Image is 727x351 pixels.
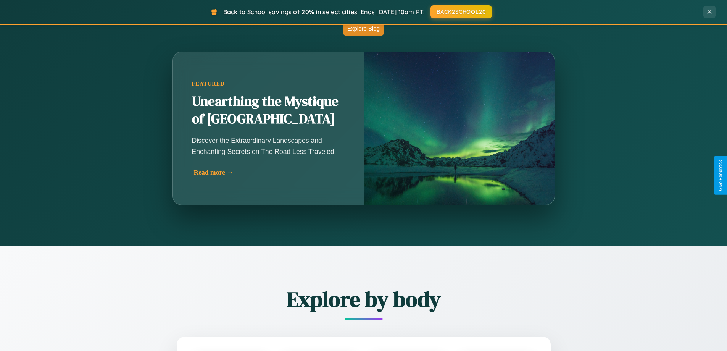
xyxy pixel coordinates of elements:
[194,168,347,176] div: Read more →
[430,5,492,18] button: BACK2SCHOOL20
[343,21,384,36] button: Explore Blog
[192,81,345,87] div: Featured
[192,93,345,128] h2: Unearthing the Mystique of [GEOGRAPHIC_DATA]
[135,285,593,314] h2: Explore by body
[223,8,425,16] span: Back to School savings of 20% in select cities! Ends [DATE] 10am PT.
[718,160,723,191] div: Give Feedback
[192,135,345,157] p: Discover the Extraordinary Landscapes and Enchanting Secrets on The Road Less Traveled.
